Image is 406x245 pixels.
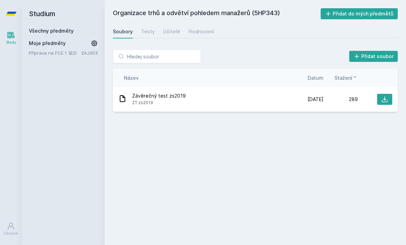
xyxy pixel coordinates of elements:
[321,8,398,19] button: Přidat do mých předmětů
[124,74,139,81] button: Název
[141,28,155,35] div: Testy
[163,25,180,38] a: Učitelé
[141,25,155,38] a: Testy
[113,28,133,35] div: Soubory
[29,40,66,47] span: Moje předměty
[113,25,133,38] a: Soubory
[132,92,186,99] span: Závěrečný test zs2019
[4,231,18,236] div: Uživatel
[308,74,323,81] button: Datum
[29,28,74,34] a: Všechny předměty
[334,74,358,81] button: Stažení
[163,28,180,35] div: Učitelé
[113,49,201,63] input: Hledej soubor
[308,96,323,103] span: [DATE]
[1,27,21,48] a: Study
[29,49,81,56] a: Příprava na FCE 1 (B2)
[189,25,214,38] a: Hodnocení
[132,99,186,106] span: ZT zs2019
[6,40,16,45] div: Study
[349,51,398,62] button: Přidat soubor
[81,50,98,56] a: 2AJ303
[323,96,358,103] div: 289
[189,28,214,35] div: Hodnocení
[113,8,321,19] h2: Organizace trhů a odvětví pohledem manažerů (5HP343)
[334,74,352,81] span: Stažení
[1,219,21,240] a: Uživatel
